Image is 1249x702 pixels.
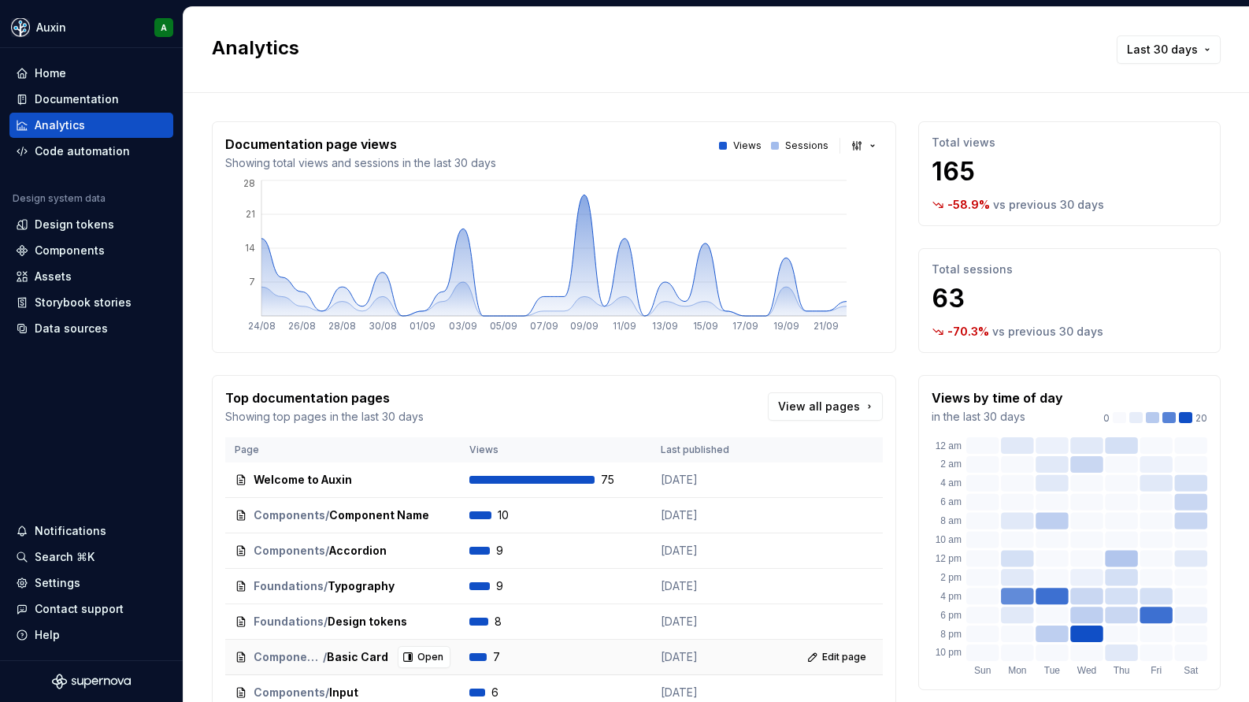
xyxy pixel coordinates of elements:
tspan: 01/09 [410,320,435,332]
span: 75 [601,472,642,488]
span: Basic Card [327,649,388,665]
p: Sessions [785,139,828,152]
div: 20 [1103,412,1207,425]
span: / [323,649,327,665]
span: Open [417,651,443,663]
a: Assets [9,264,173,289]
button: Notifications [9,518,173,544]
button: AuxinA [3,10,180,44]
p: [DATE] [661,685,779,700]
text: Thu [1114,665,1130,676]
a: Code automation [9,139,173,164]
text: 12 pm [936,553,962,564]
tspan: 26/08 [288,320,316,332]
div: Design tokens [35,217,114,232]
img: 7ff78dc4-d3d8-40c1-8a28-74e668332cb3.png [11,18,30,37]
span: 9 [496,543,537,559]
span: Edit page [822,651,866,663]
text: 10 pm [936,647,962,658]
p: 63 [932,283,1207,314]
tspan: 09/09 [570,320,599,332]
tspan: 13/09 [652,320,678,332]
div: Storybook stories [35,295,132,310]
text: Mon [1008,665,1026,676]
text: 4 am [940,477,962,488]
p: [DATE] [661,614,779,630]
div: Analytics [35,117,85,133]
text: 12 am [936,440,962,451]
div: Documentation [35,91,119,107]
text: 6 pm [940,610,962,621]
tspan: 11/09 [613,320,636,332]
div: Notifications [35,523,106,539]
div: Design system data [13,192,106,205]
div: Code automation [35,143,130,159]
a: Documentation [9,87,173,112]
text: Sun [974,665,991,676]
span: Foundations [254,578,324,594]
text: 8 pm [940,629,962,640]
span: Typography [328,578,395,594]
a: Data sources [9,316,173,341]
span: Components [254,543,325,559]
button: Last 30 days [1117,35,1221,64]
text: 4 pm [940,591,962,602]
div: Help [35,627,60,643]
p: [DATE] [661,578,779,594]
p: [DATE] [661,507,779,523]
span: Components [254,507,325,523]
a: View all pages [768,392,883,421]
tspan: 21 [246,208,255,220]
span: 7 [493,649,534,665]
span: / [325,543,329,559]
div: Auxin [36,20,66,35]
text: Wed [1077,665,1096,676]
p: 0 [1103,412,1110,425]
p: -58.9 % [947,197,990,213]
p: 165 [932,156,1207,188]
span: Components [254,649,323,665]
button: Help [9,622,173,648]
tspan: 17/09 [732,320,758,332]
span: 9 [496,578,537,594]
span: Welcome to Auxin [254,472,352,488]
tspan: 28 [243,177,255,189]
th: Page [225,437,460,462]
p: Showing top pages in the last 30 days [225,409,424,425]
tspan: 14 [245,242,255,254]
span: Foundations [254,614,324,630]
div: Assets [35,269,72,284]
text: 2 am [940,459,962,470]
text: 2 pm [940,572,962,583]
a: Design tokens [9,212,173,237]
p: in the last 30 days [932,409,1063,425]
span: / [325,685,329,700]
a: Home [9,61,173,86]
text: 8 am [940,515,962,526]
div: A [161,21,167,34]
span: View all pages [778,399,860,414]
button: Search ⌘K [9,544,173,570]
p: [DATE] [661,472,779,488]
text: 10 am [936,534,962,545]
tspan: 03/09 [449,320,477,332]
a: Analytics [9,113,173,138]
p: Total sessions [932,262,1207,277]
th: Last published [651,437,788,462]
th: Views [460,437,651,462]
p: [DATE] [661,649,779,665]
p: vs previous 30 days [992,324,1103,340]
p: [DATE] [661,543,779,559]
tspan: 21/09 [814,320,839,332]
a: Edit page [802,646,873,668]
div: Data sources [35,321,108,336]
p: vs previous 30 days [993,197,1104,213]
tspan: 28/08 [328,320,356,332]
button: Contact support [9,596,173,622]
p: Documentation page views [225,135,496,154]
tspan: 24/08 [248,320,276,332]
span: / [324,614,328,630]
p: Top documentation pages [225,388,424,407]
text: 6 am [940,496,962,507]
tspan: 15/09 [693,320,718,332]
